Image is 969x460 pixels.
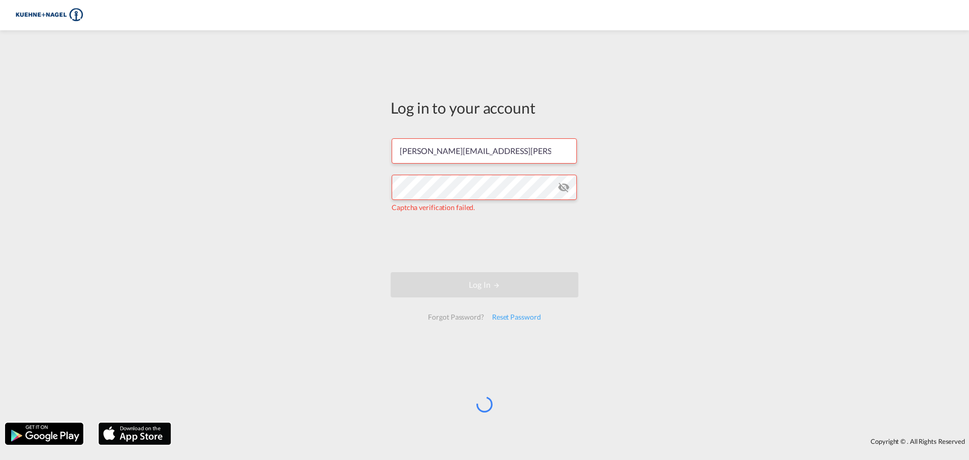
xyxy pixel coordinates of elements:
img: apple.png [97,422,172,446]
div: Log in to your account [391,97,578,118]
div: Copyright © . All Rights Reserved [176,433,969,450]
div: Forgot Password? [424,308,488,326]
div: Reset Password [488,308,545,326]
md-icon: icon-eye-off [558,181,570,193]
input: Enter email/phone number [392,138,577,164]
img: google.png [4,422,84,446]
button: LOGIN [391,272,578,297]
img: 36441310f41511efafde313da40ec4a4.png [15,4,83,27]
iframe: reCAPTCHA [408,223,561,262]
span: Captcha verification failed. [392,203,475,212]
